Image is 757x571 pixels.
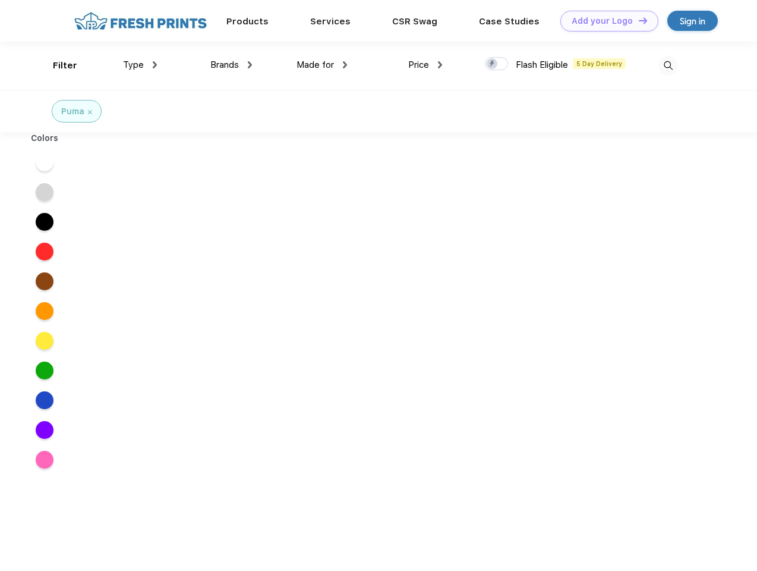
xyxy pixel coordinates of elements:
[248,61,252,68] img: dropdown.png
[297,59,334,70] span: Made for
[153,61,157,68] img: dropdown.png
[310,16,351,27] a: Services
[53,59,77,73] div: Filter
[88,110,92,114] img: filter_cancel.svg
[658,56,678,76] img: desktop_search.svg
[667,11,718,31] a: Sign in
[572,16,633,26] div: Add your Logo
[680,14,705,28] div: Sign in
[516,59,568,70] span: Flash Eligible
[61,105,84,118] div: Puma
[22,132,68,145] div: Colors
[438,61,442,68] img: dropdown.png
[226,16,269,27] a: Products
[573,58,626,69] span: 5 Day Delivery
[639,17,647,24] img: DT
[343,61,347,68] img: dropdown.png
[71,11,210,32] img: fo%20logo%202.webp
[210,59,239,70] span: Brands
[408,59,429,70] span: Price
[123,59,144,70] span: Type
[392,16,437,27] a: CSR Swag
